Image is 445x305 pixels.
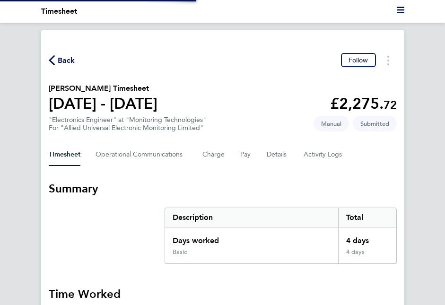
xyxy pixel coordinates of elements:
li: Timesheet [41,6,77,17]
span: Back [58,55,75,66]
button: Back [49,54,75,66]
h1: [DATE] - [DATE] [49,94,157,113]
div: Summary [165,208,397,264]
button: Activity Logs [304,143,343,166]
h3: Summary [49,181,397,196]
div: 4 days [338,248,396,263]
div: Days worked [165,227,339,248]
span: This timesheet was manually created. [314,116,349,131]
span: This timesheet is Submitted. [353,116,397,131]
div: Total [338,208,396,227]
button: Pay [240,143,252,166]
button: Timesheets Menu [380,53,397,68]
h2: [PERSON_NAME] Timesheet [49,83,157,94]
button: Details [267,143,288,166]
button: Timesheet [49,143,80,166]
button: Operational Communications [96,143,187,166]
div: 4 days [338,227,396,248]
div: Basic [173,248,187,256]
button: Follow [341,53,376,67]
div: Description [165,208,339,227]
span: Follow [349,56,368,64]
button: Charge [202,143,225,166]
span: 72 [384,98,397,112]
h3: Time Worked [49,287,397,302]
div: For "Allied Universal Electronic Monitoring Limited" [49,124,206,132]
app-decimal: £2,275. [330,95,397,113]
div: "Electronics Engineer" at "Monitoring Technologies" [49,116,206,132]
